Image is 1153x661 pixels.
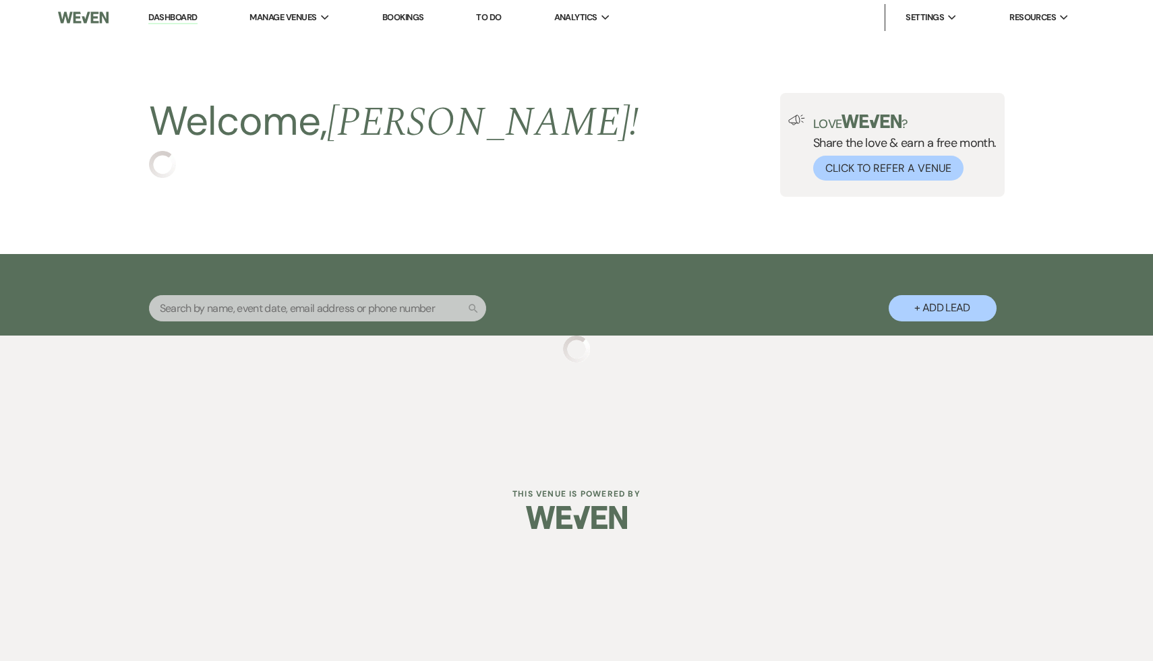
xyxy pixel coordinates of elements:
img: loading spinner [149,151,176,178]
img: weven-logo-green.svg [841,115,901,128]
span: Analytics [554,11,597,24]
span: Settings [906,11,944,24]
div: Share the love & earn a free month. [805,115,997,181]
img: loud-speaker-illustration.svg [788,115,805,125]
a: To Do [476,11,501,23]
button: + Add Lead [889,295,997,321]
button: Click to Refer a Venue [813,156,964,181]
span: [PERSON_NAME] ! [327,92,639,154]
img: loading spinner [563,336,590,363]
span: Manage Venues [249,11,316,24]
a: Bookings [382,11,424,23]
a: Dashboard [148,11,197,24]
span: Resources [1009,11,1056,24]
h2: Welcome, [149,93,639,151]
p: Love ? [813,115,997,130]
img: Weven Logo [58,3,109,32]
img: Weven Logo [526,494,627,541]
input: Search by name, event date, email address or phone number [149,295,486,321]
